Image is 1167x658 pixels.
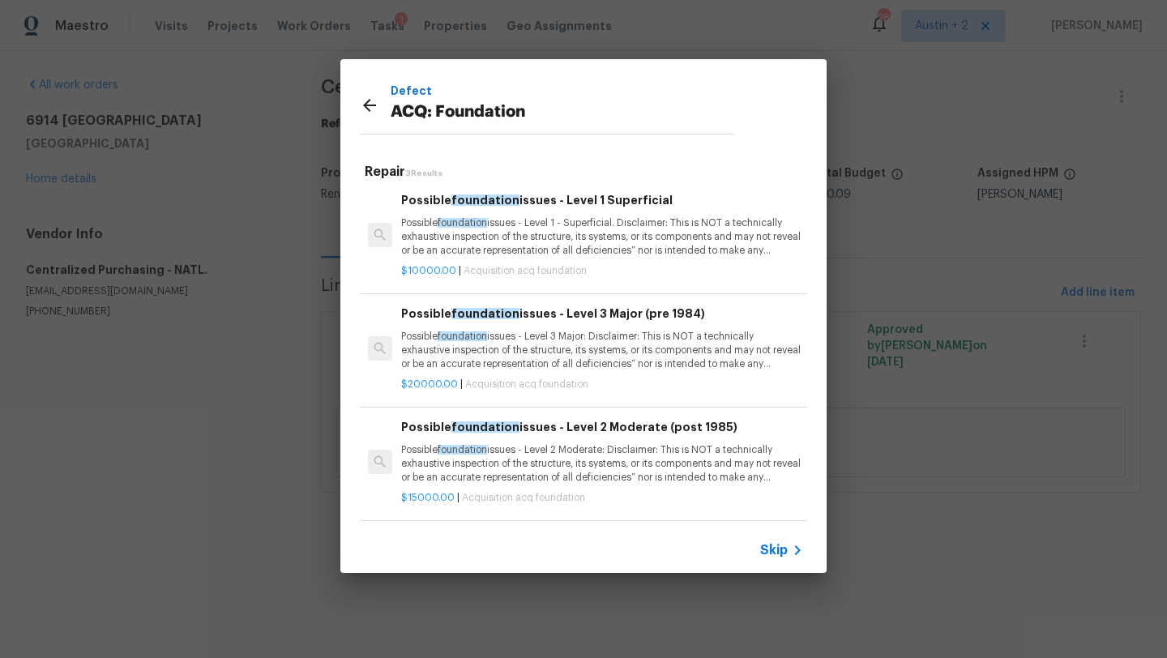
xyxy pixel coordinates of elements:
[401,491,803,505] p: |
[401,418,803,436] h6: Possible issues - Level 2 Moderate (post 1985)
[451,421,519,433] span: foundation
[401,305,803,323] h6: Possible issues - Level 3 Major (pre 1984)
[405,169,442,177] span: 3 Results
[401,378,803,391] p: |
[438,331,487,341] span: foundation
[401,379,458,389] span: $20000.00
[465,379,588,389] span: Acquisition acq foundation
[451,194,519,206] span: foundation
[365,164,807,181] h5: Repair
[401,493,455,502] span: $15000.00
[391,82,734,100] p: Defect
[760,542,788,558] span: Skip
[401,191,803,209] h6: Possible issues - Level 1 Superficial
[401,264,803,278] p: |
[451,308,519,319] span: foundation
[401,330,803,371] p: Possible issues - Level 3 Major: Disclaimer: This is NOT a technically exhaustive inspection of t...
[438,218,487,228] span: foundation
[401,266,456,276] span: $10000.00
[438,445,487,455] span: foundation
[464,266,587,276] span: Acquisition acq foundation
[462,493,585,502] span: Acquisition acq foundation
[401,443,803,485] p: Possible issues - Level 2 Moderate: Disclaimer: This is NOT a technically exhaustive inspection o...
[391,100,734,126] p: ACQ: Foundation
[401,216,803,258] p: Possible issues - Level 1 - Superficial. Disclaimer: This is NOT a technically exhaustive inspect...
